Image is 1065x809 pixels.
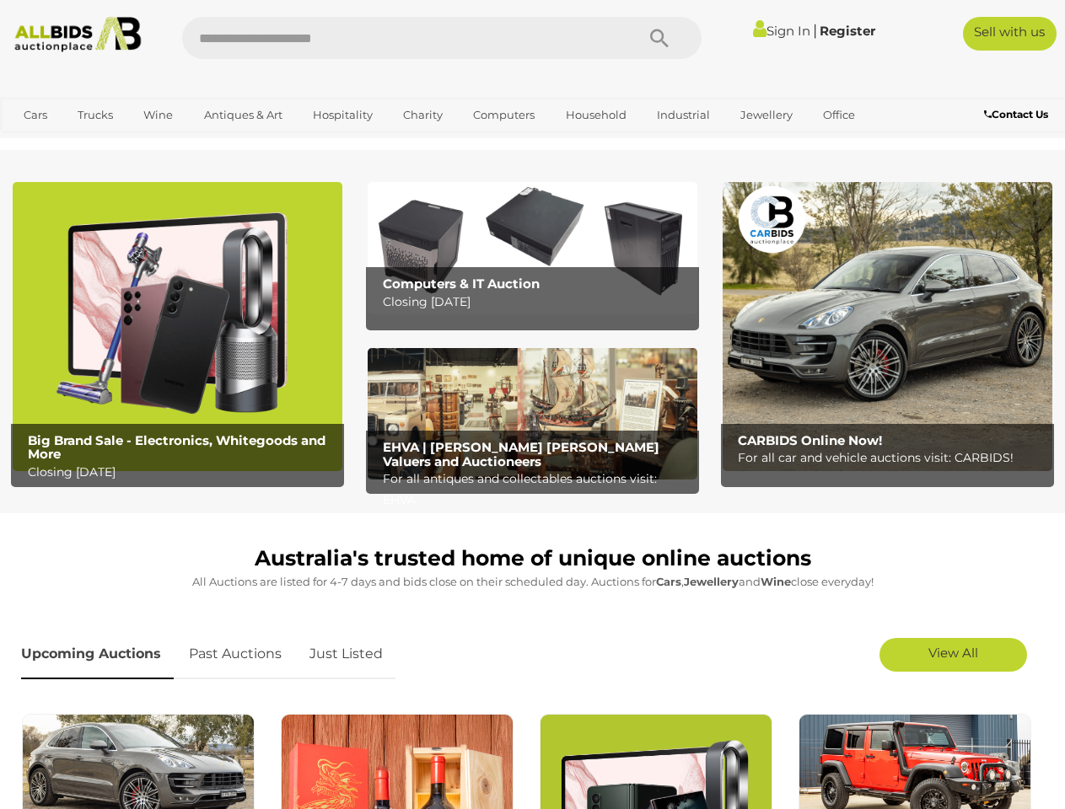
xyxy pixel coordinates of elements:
[78,129,219,157] a: [GEOGRAPHIC_DATA]
[67,101,124,129] a: Trucks
[21,572,1044,592] p: All Auctions are listed for 4-7 days and bids close on their scheduled day. Auctions for , and cl...
[383,469,691,511] p: For all antiques and collectables auctions visit: EHVA
[21,630,174,679] a: Upcoming Auctions
[462,101,546,129] a: Computers
[753,23,810,39] a: Sign In
[813,21,817,40] span: |
[383,439,659,469] b: EHVA | [PERSON_NAME] [PERSON_NAME] Valuers and Auctioneers
[368,182,697,313] a: Computers & IT Auction Computers & IT Auction Closing [DATE]
[723,182,1052,471] a: CARBIDS Online Now! CARBIDS Online Now! For all car and vehicle auctions visit: CARBIDS!
[879,638,1027,672] a: View All
[193,101,293,129] a: Antiques & Art
[176,630,294,679] a: Past Auctions
[656,575,681,588] strong: Cars
[8,17,148,52] img: Allbids.com.au
[297,630,395,679] a: Just Listed
[963,17,1057,51] a: Sell with us
[555,101,637,129] a: Household
[28,462,336,483] p: Closing [DATE]
[729,101,804,129] a: Jewellery
[132,101,184,129] a: Wine
[13,101,58,129] a: Cars
[684,575,739,588] strong: Jewellery
[13,129,69,157] a: Sports
[738,447,1046,469] p: For all car and vehicle auctions visit: CARBIDS!
[368,348,697,480] a: EHVA | Evans Hastings Valuers and Auctioneers EHVA | [PERSON_NAME] [PERSON_NAME] Valuers and Auct...
[383,276,540,292] b: Computers & IT Auction
[723,182,1052,471] img: CARBIDS Online Now!
[302,101,384,129] a: Hospitality
[13,182,342,471] a: Big Brand Sale - Electronics, Whitegoods and More Big Brand Sale - Electronics, Whitegoods and Mo...
[617,17,702,59] button: Search
[738,432,882,448] b: CARBIDS Online Now!
[28,432,325,463] b: Big Brand Sale - Electronics, Whitegoods and More
[984,105,1052,124] a: Contact Us
[368,182,697,313] img: Computers & IT Auction
[392,101,454,129] a: Charity
[984,108,1048,121] b: Contact Us
[368,348,697,480] img: EHVA | Evans Hastings Valuers and Auctioneers
[383,292,691,313] p: Closing [DATE]
[928,645,978,661] span: View All
[13,182,342,471] img: Big Brand Sale - Electronics, Whitegoods and More
[820,23,875,39] a: Register
[812,101,866,129] a: Office
[21,547,1044,571] h1: Australia's trusted home of unique online auctions
[761,575,791,588] strong: Wine
[646,101,721,129] a: Industrial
